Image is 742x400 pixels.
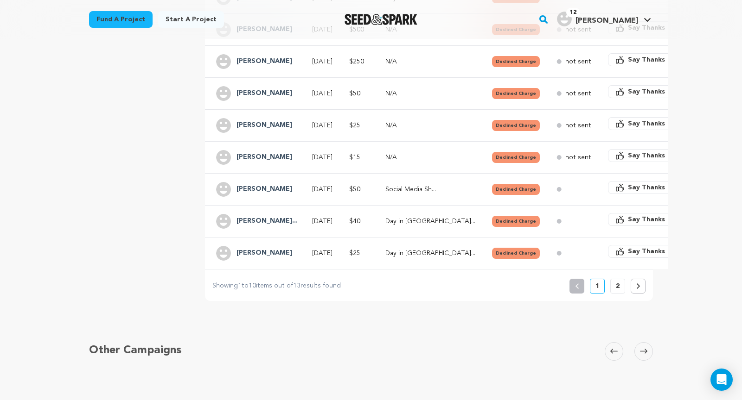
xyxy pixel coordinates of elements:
[312,89,333,98] p: [DATE]
[312,153,333,162] p: [DATE]
[216,246,231,261] img: user.png
[608,245,673,258] button: Say Thanks
[608,181,673,194] button: Say Thanks
[492,120,540,131] button: Declined Charge
[312,185,333,194] p: [DATE]
[590,279,605,294] button: 1
[565,89,591,98] p: not sent
[628,215,665,224] span: Say Thanks
[385,153,475,162] p: N/A
[349,186,360,193] span: $50
[345,14,417,25] img: Seed&Spark Logo Dark Mode
[237,88,292,99] h4: Kalani Doyle
[237,216,298,227] h4: Shayan Hooshmand
[608,117,673,130] button: Say Thanks
[237,152,292,163] h4: Muna Ali
[349,250,360,256] span: $25
[237,120,292,131] h4: Yev Gelman
[608,149,673,162] button: Say Thanks
[385,89,475,98] p: N/A
[158,11,224,28] a: Start a project
[212,281,341,292] p: Showing to items out of results found
[628,247,665,256] span: Say Thanks
[595,281,599,291] p: 1
[576,17,638,25] span: [PERSON_NAME]
[492,184,540,195] button: Declined Charge
[555,10,653,26] a: Drinkard J.'s Profile
[349,58,364,65] span: $250
[492,216,540,227] button: Declined Charge
[89,11,153,28] a: Fund a project
[710,369,733,391] div: Open Intercom Messenger
[312,121,333,130] p: [DATE]
[216,118,231,133] img: user.png
[312,57,333,66] p: [DATE]
[628,183,665,192] span: Say Thanks
[628,87,665,96] span: Say Thanks
[492,152,540,163] button: Declined Charge
[610,279,625,294] button: 2
[349,90,360,97] span: $50
[237,56,292,67] h4: Shelly Gillyard
[293,282,301,289] span: 13
[349,154,360,161] span: $15
[565,153,591,162] p: not sent
[557,12,638,26] div: Drinkard J.'s Profile
[238,282,242,289] span: 1
[312,217,333,226] p: [DATE]
[312,249,333,258] p: [DATE]
[628,55,665,64] span: Say Thanks
[237,248,292,259] h4: Ola
[385,217,475,226] p: Day in Eden Playlist
[492,56,540,67] button: Declined Charge
[492,88,540,99] button: Declined Charge
[385,57,475,66] p: N/A
[628,119,665,128] span: Say Thanks
[249,282,256,289] span: 10
[492,248,540,259] button: Declined Charge
[385,185,475,194] p: Social Media Shoutout
[216,54,231,69] img: user.png
[628,151,665,160] span: Say Thanks
[608,85,673,98] button: Say Thanks
[216,150,231,165] img: user.png
[608,213,673,226] button: Say Thanks
[385,249,475,258] p: Day in Eden Playlist
[385,121,475,130] p: N/A
[345,14,417,25] a: Seed&Spark Homepage
[216,86,231,101] img: user.png
[349,122,360,129] span: $25
[616,281,620,291] p: 2
[557,12,572,26] img: user.png
[216,182,231,197] img: user.png
[565,57,591,66] p: not sent
[89,342,181,359] h5: Other Campaigns
[566,8,580,17] span: 12
[349,218,360,225] span: $40
[216,214,231,229] img: user.png
[237,184,292,195] h4: Johan Gordon
[565,121,591,130] p: not sent
[608,53,673,66] button: Say Thanks
[555,10,653,29] span: Drinkard J.'s Profile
